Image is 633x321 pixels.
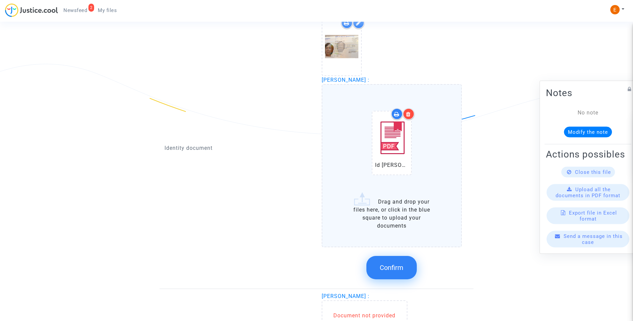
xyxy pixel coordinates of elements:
[366,256,417,279] button: Confirm
[564,233,623,245] span: Send a message in this case
[165,144,312,152] p: Identity document
[610,5,620,14] img: ACg8ocIeiFvHKe4dA5oeRFd_CiCnuxWUEc1A2wYhRJE3TTWt=s96-c
[575,169,611,175] span: Close this file
[556,109,620,117] div: No note
[380,264,403,272] span: Confirm
[556,187,620,199] span: Upload all the documents in PDF format
[569,210,617,222] span: Export file in Excel format
[88,4,94,12] div: 2
[546,87,630,99] h2: Notes
[322,293,369,299] span: [PERSON_NAME] :
[63,7,87,13] span: Newsfeed
[322,312,407,320] div: Document not provided
[5,3,58,17] img: jc-logo.svg
[546,148,630,160] h2: Actions possibles
[98,7,117,13] span: My files
[58,5,92,15] a: 2Newsfeed
[564,127,612,137] button: Modify the note
[322,77,369,83] span: [PERSON_NAME] :
[92,5,122,15] a: My files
